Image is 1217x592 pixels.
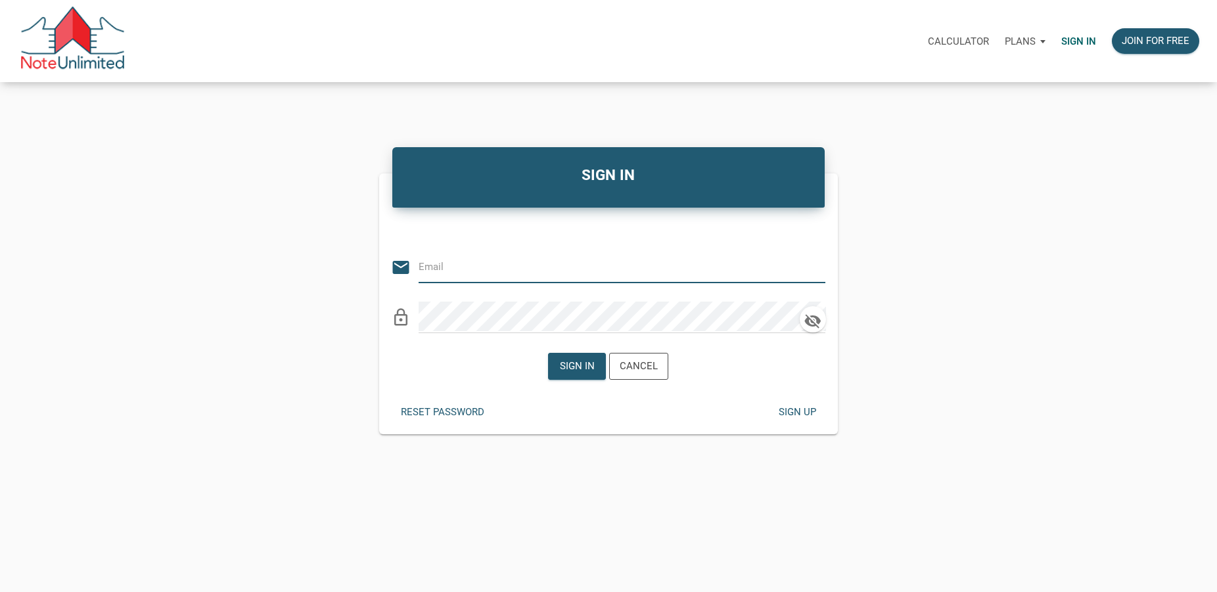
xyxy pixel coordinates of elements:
[391,258,411,277] i: email
[1104,20,1207,62] a: Join for free
[1122,34,1189,49] div: Join for free
[1061,35,1096,47] p: Sign in
[401,405,484,420] div: Reset password
[928,35,989,47] p: Calculator
[1005,35,1036,47] p: Plans
[391,399,494,425] button: Reset password
[1112,28,1199,54] button: Join for free
[20,7,126,76] img: NoteUnlimited
[620,359,658,374] div: Cancel
[997,20,1053,62] a: Plans
[419,252,806,281] input: Email
[609,353,668,380] button: Cancel
[391,307,411,327] i: lock_outline
[920,20,997,62] a: Calculator
[997,22,1053,61] button: Plans
[560,359,595,374] div: Sign in
[778,405,815,420] div: Sign up
[768,399,826,425] button: Sign up
[402,164,815,187] h4: SIGN IN
[1053,20,1104,62] a: Sign in
[548,353,606,380] button: Sign in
